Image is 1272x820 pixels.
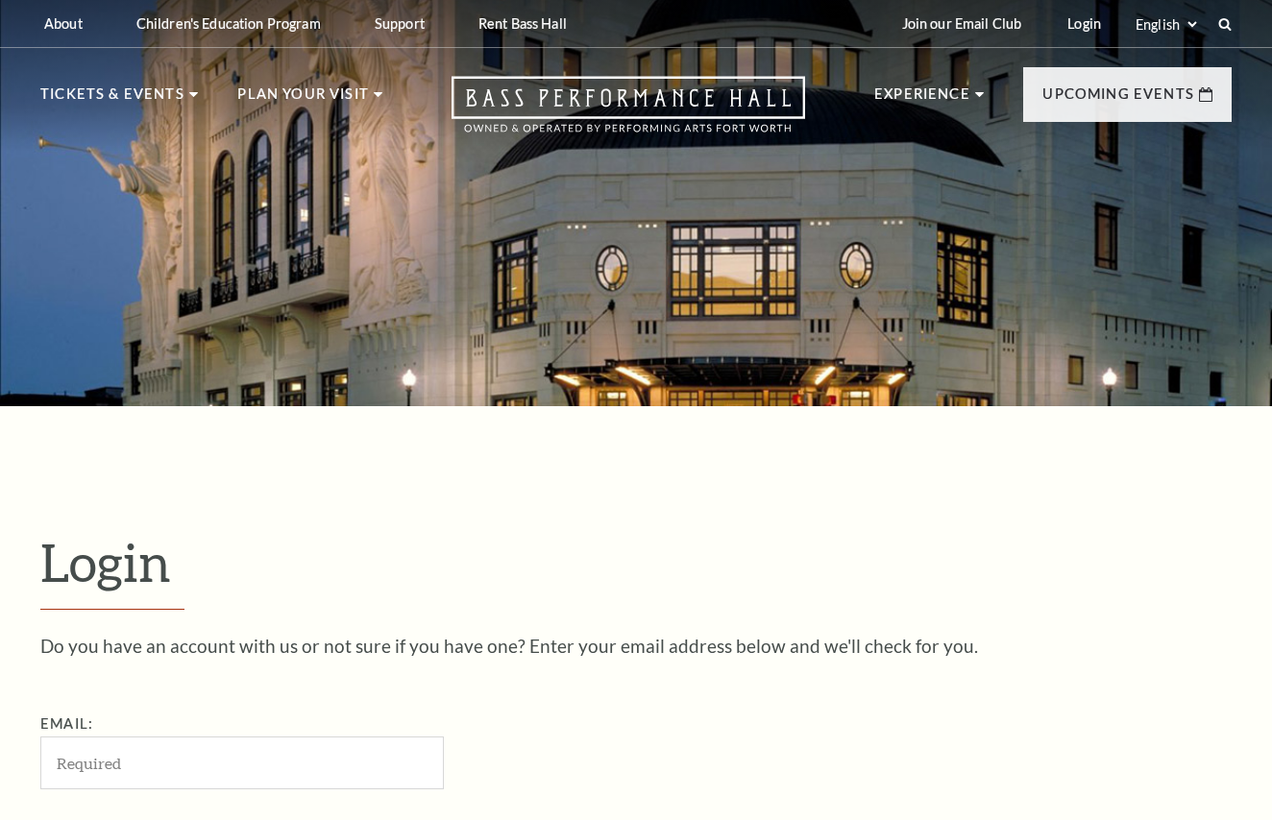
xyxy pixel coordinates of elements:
label: Email: [40,715,93,732]
p: Do you have an account with us or not sure if you have one? Enter your email address below and we... [40,637,1232,655]
p: Plan Your Visit [237,83,369,117]
p: Support [375,15,425,32]
select: Select: [1132,15,1200,34]
p: Tickets & Events [40,83,184,117]
input: Required [40,736,444,789]
p: About [44,15,83,32]
p: Children's Education Program [136,15,321,32]
p: Rent Bass Hall [478,15,567,32]
p: Experience [874,83,970,117]
p: Upcoming Events [1042,83,1194,117]
span: Login [40,531,171,592]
